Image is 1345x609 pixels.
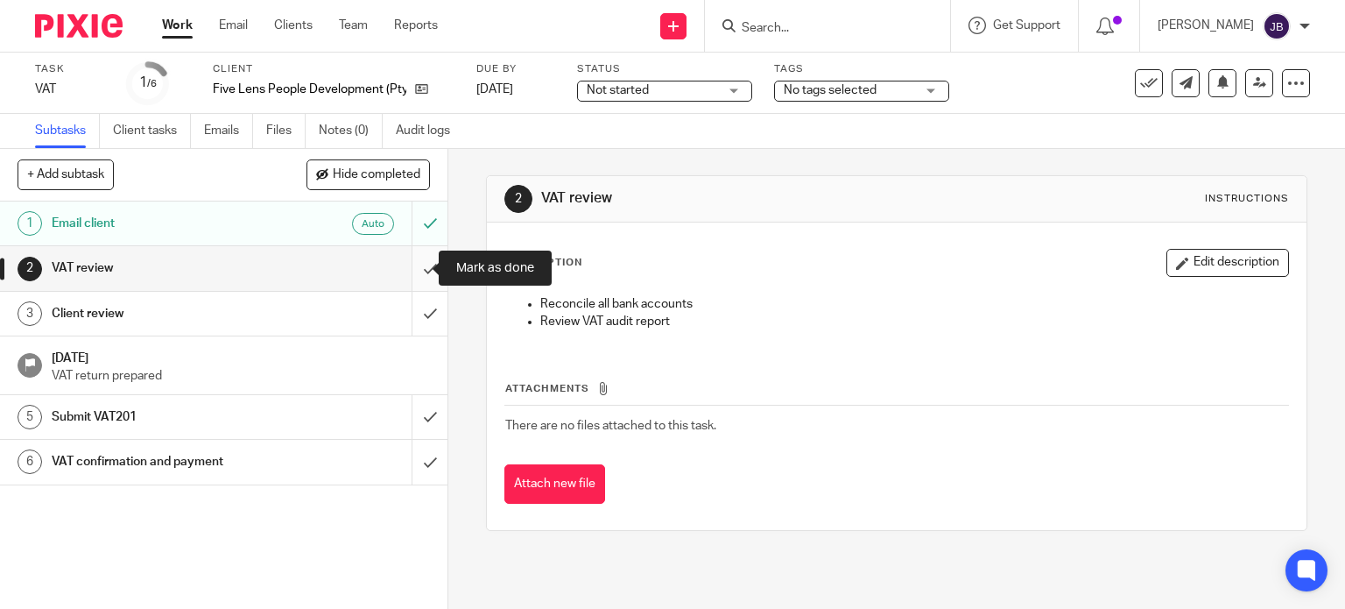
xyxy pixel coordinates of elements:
button: Attach new file [504,464,605,504]
label: Client [213,62,454,76]
a: Reports [394,17,438,34]
a: Subtasks [35,114,100,148]
p: Description [504,256,582,270]
span: There are no files attached to this task. [505,420,716,432]
a: Emails [204,114,253,148]
input: Search [740,21,898,37]
div: 1 [18,211,42,236]
span: Not started [587,84,649,96]
button: + Add subtask [18,159,114,189]
div: VAT [35,81,105,98]
div: Instructions [1205,192,1289,206]
label: Task [35,62,105,76]
h1: Submit VAT201 [52,404,280,430]
div: 1 [139,73,157,93]
div: 6 [18,450,42,474]
div: 3 [18,301,42,326]
p: Five Lens People Development (Pty) Ltd [213,81,406,98]
a: Client tasks [113,114,191,148]
label: Due by [476,62,555,76]
a: Audit logs [396,114,463,148]
a: Clients [274,17,313,34]
img: svg%3E [1263,12,1291,40]
span: No tags selected [784,84,877,96]
div: 2 [504,185,532,213]
a: Email [219,17,248,34]
h1: VAT review [52,255,280,281]
span: Hide completed [333,168,420,182]
label: Tags [774,62,949,76]
h1: Client review [52,301,280,327]
label: Status [577,62,752,76]
h1: Email client [52,210,280,237]
p: Review VAT audit report [540,313,1289,330]
a: Work [162,17,193,34]
h1: VAT review [541,189,933,208]
button: Edit description [1166,249,1289,277]
span: Attachments [505,384,589,393]
span: [DATE] [476,83,513,96]
a: Files [266,114,306,148]
a: Notes (0) [319,114,383,148]
button: Hide completed [306,159,430,189]
h1: VAT confirmation and payment [52,449,280,475]
span: Get Support [993,19,1060,32]
div: Auto [352,213,394,235]
p: Reconcile all bank accounts [540,295,1289,313]
div: 2 [18,257,42,281]
h1: [DATE] [52,345,430,367]
p: VAT return prepared [52,367,430,385]
div: 5 [18,405,42,429]
small: /6 [147,79,157,89]
img: Pixie [35,14,123,38]
a: Team [339,17,368,34]
p: [PERSON_NAME] [1158,17,1254,34]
